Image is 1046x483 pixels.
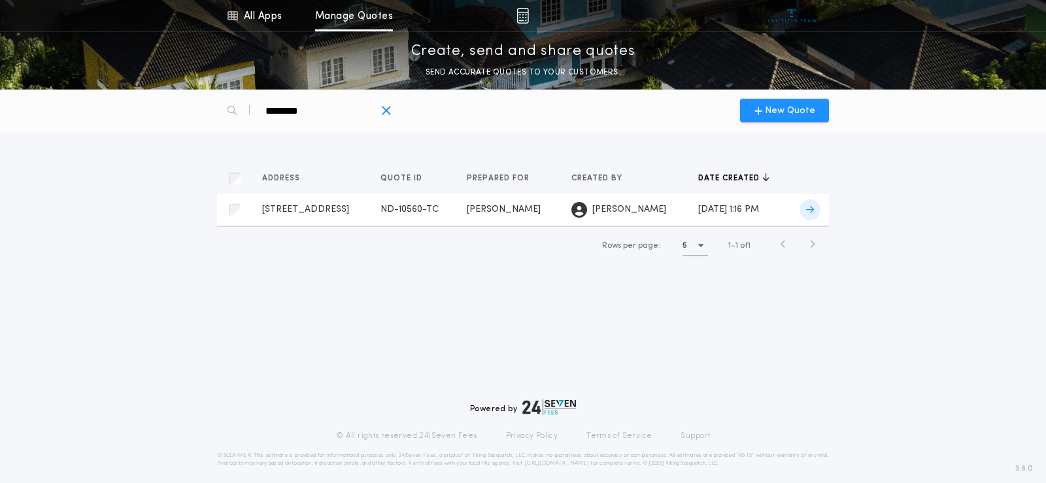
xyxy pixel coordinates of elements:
button: Created by [571,172,632,185]
div: Powered by [470,399,576,415]
button: New Quote [740,99,829,122]
img: img [516,8,529,24]
span: Quote ID [380,173,425,184]
span: Rows per page: [602,242,660,250]
a: Support [681,431,710,441]
span: 3.8.0 [1015,463,1033,475]
span: 1 [735,242,738,250]
img: vs-icon [768,9,817,22]
h1: 5 [683,239,687,252]
span: Address [262,173,303,184]
a: Privacy Policy [506,431,558,441]
span: New Quote [765,104,815,118]
span: [STREET_ADDRESS] [262,205,349,214]
p: Create, send and share quotes [411,41,635,62]
span: Created by [571,173,625,184]
button: Date created [698,172,769,185]
button: Quote ID [380,172,432,185]
p: © All rights reserved. 24|Seven Fees [336,431,477,441]
span: [DATE] 1:16 PM [698,205,759,214]
button: 5 [683,235,708,256]
span: 1 [728,242,731,250]
p: DISCLAIMER: This estimate is provided for informational purposes only. 24|Seven Fees, a product o... [217,452,829,467]
span: [PERSON_NAME] [467,205,541,214]
span: ND-10560-TC [380,205,439,214]
span: of 1 [740,240,751,252]
span: [PERSON_NAME] [592,203,666,216]
button: Address [262,172,310,185]
span: Date created [698,173,762,184]
img: logo [522,399,576,415]
a: Terms of Service [586,431,652,441]
a: [URL][DOMAIN_NAME] [524,461,589,466]
span: Prepared for [467,173,532,184]
p: SEND ACCURATE QUOTES TO YOUR CUSTOMERS. [426,66,620,79]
